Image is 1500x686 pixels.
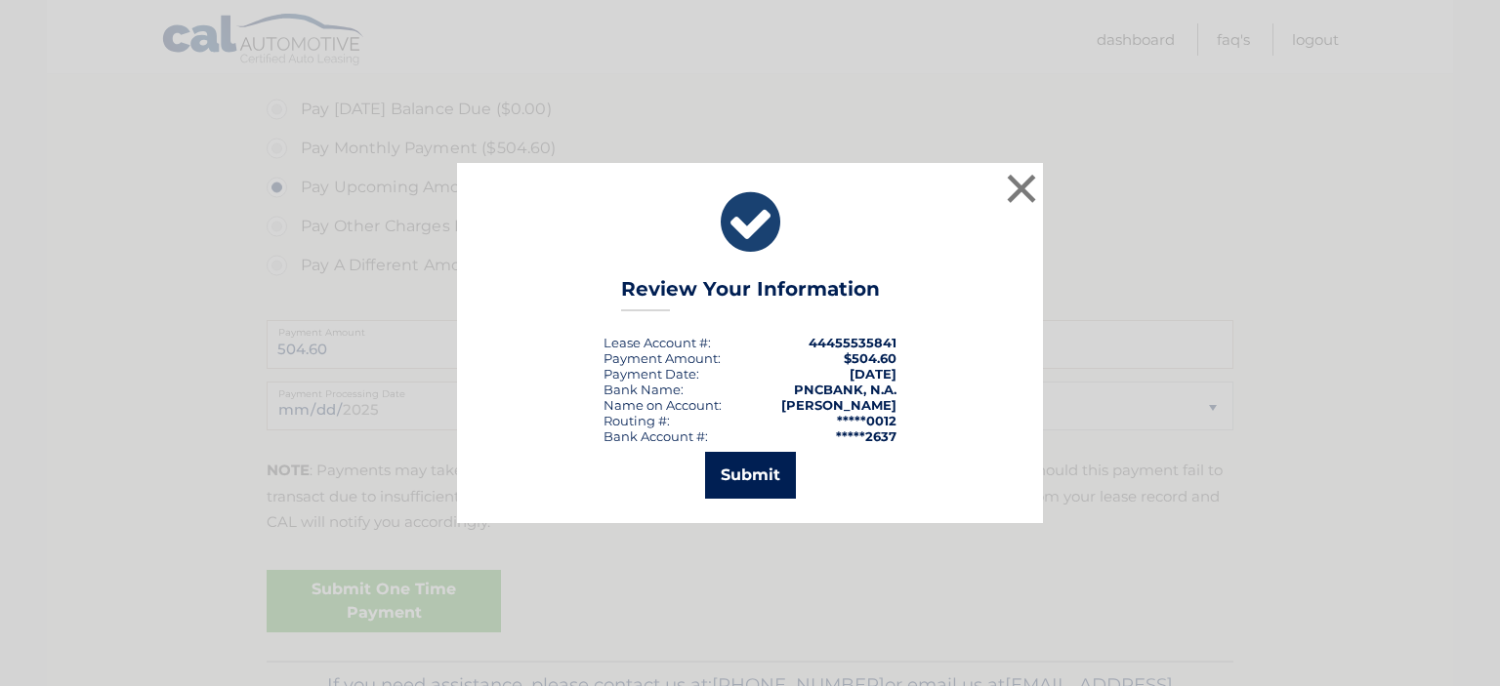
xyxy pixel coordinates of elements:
button: × [1002,169,1041,208]
div: Bank Account #: [604,428,708,444]
div: Bank Name: [604,382,684,397]
span: $504.60 [844,350,896,366]
strong: PNCBANK, N.A. [794,382,896,397]
h3: Review Your Information [621,277,880,311]
div: Name on Account: [604,397,722,413]
span: Payment Date [604,366,696,382]
span: [DATE] [850,366,896,382]
div: Lease Account #: [604,335,711,350]
button: Submit [705,452,796,499]
strong: 44455535841 [809,335,896,350]
div: : [604,366,699,382]
strong: [PERSON_NAME] [781,397,896,413]
div: Payment Amount: [604,350,721,366]
div: Routing #: [604,413,670,428]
